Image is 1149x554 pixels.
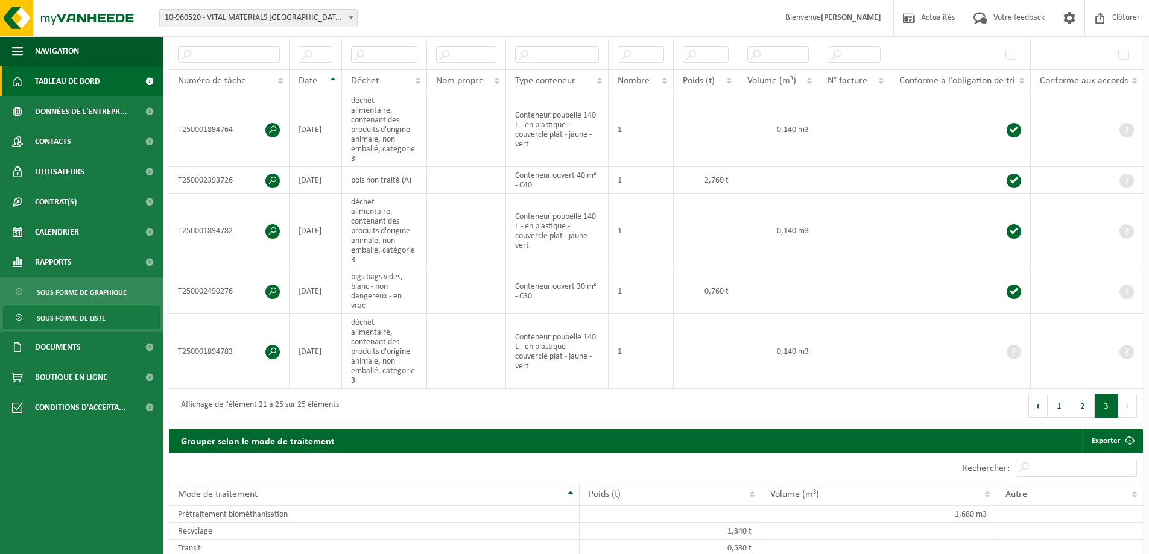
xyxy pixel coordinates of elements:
[515,76,575,86] span: Type conteneur
[178,76,246,86] span: Numéro de tâche
[169,314,290,389] td: T250001894783
[589,489,621,499] span: Poids (t)
[342,268,427,314] td: bigs bags vides, blanc - non dangereux - en vrac
[962,464,1010,473] label: Rechercher:
[821,13,881,22] strong: [PERSON_NAME]
[342,314,427,389] td: déchet alimentaire, contenant des produits d'origine animale, non emballé, catégorie 3
[35,187,77,217] span: Contrat(s)
[35,362,107,392] span: Boutique en ligne
[175,395,339,417] div: Affichage de l'élément 21 à 25 sur 25 éléments
[290,268,342,314] td: [DATE]
[1040,76,1128,86] span: Conforme aux accords
[738,194,818,268] td: 0,140 m3
[290,92,342,167] td: [DATE]
[609,194,674,268] td: 1
[828,76,867,86] span: N° facture
[506,92,609,167] td: Conteneur poubelle 140 L - en plastique - couvercle plat - jaune - vert
[1095,394,1118,418] button: 3
[609,314,674,389] td: 1
[299,76,317,86] span: Date
[1048,394,1071,418] button: 1
[35,157,84,187] span: Utilisateurs
[674,167,739,194] td: 2,760 t
[342,194,427,268] td: déchet alimentaire, contenant des produits d'origine animale, non emballé, catégorie 3
[506,167,609,194] td: Conteneur ouvert 40 m³ - C40
[738,92,818,167] td: 0,140 m3
[618,76,650,86] span: Nombre
[506,314,609,389] td: Conteneur poubelle 140 L - en plastique - couvercle plat - jaune - vert
[3,306,160,329] a: Sous forme de liste
[506,268,609,314] td: Conteneur ouvert 30 m³ - C30
[290,167,342,194] td: [DATE]
[683,76,715,86] span: Poids (t)
[35,36,79,66] span: Navigation
[747,76,796,86] span: Volume (m³)
[609,268,674,314] td: 1
[609,92,674,167] td: 1
[436,76,484,86] span: Nom propre
[35,96,127,127] span: Données de l'entrepr...
[169,268,290,314] td: T250002490276
[35,247,72,277] span: Rapports
[169,167,290,194] td: T250002393726
[290,194,342,268] td: [DATE]
[609,167,674,194] td: 1
[342,167,427,194] td: bois non traité (A)
[159,9,358,27] span: 10-960520 - VITAL MATERIALS BELGIUM S.A. - TILLY
[37,281,127,304] span: Sous forme de graphique
[1005,489,1027,499] span: Autre
[35,127,71,157] span: Contacts
[1118,394,1137,418] button: Next
[738,314,818,389] td: 0,140 m3
[35,66,100,96] span: Tableau de bord
[169,194,290,268] td: T250001894782
[37,307,106,330] span: Sous forme de liste
[169,523,580,540] td: Recyclage
[35,392,126,423] span: Conditions d'accepta...
[35,217,79,247] span: Calendrier
[899,76,1015,86] span: Conforme à l’obligation de tri
[1082,429,1142,453] a: Exporter
[1028,394,1048,418] button: Previous
[1071,394,1095,418] button: 2
[506,194,609,268] td: Conteneur poubelle 140 L - en plastique - couvercle plat - jaune - vert
[770,489,819,499] span: Volume (m³)
[674,268,739,314] td: 0,760 t
[160,10,357,27] span: 10-960520 - VITAL MATERIALS BELGIUM S.A. - TILLY
[169,429,347,452] h2: Grouper selon le mode de traitement
[178,489,258,499] span: Mode de traitement
[169,506,580,523] td: Prétraitement biométhanisation
[35,332,81,362] span: Documents
[351,76,379,86] span: Déchet
[3,280,160,303] a: Sous forme de graphique
[342,92,427,167] td: déchet alimentaire, contenant des produits d'origine animale, non emballé, catégorie 3
[169,92,290,167] td: T250001894764
[761,506,996,523] td: 1,680 m3
[290,314,342,389] td: [DATE]
[580,523,761,540] td: 1,340 t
